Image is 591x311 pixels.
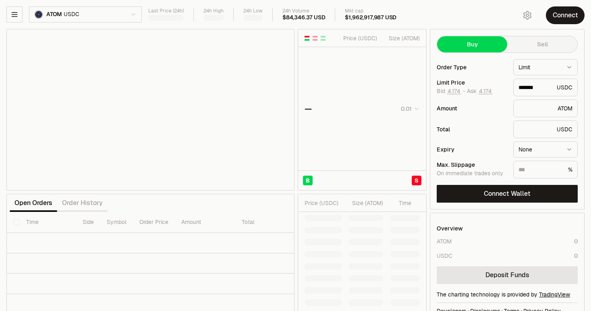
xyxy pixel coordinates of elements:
[10,195,57,211] button: Open Orders
[175,212,235,233] th: Amount
[437,64,507,70] div: Order Type
[282,8,325,14] div: 24h Volume
[390,199,411,207] div: Time
[341,34,377,42] div: Price ( USDC )
[304,35,310,41] button: Show Buy and Sell Orders
[35,11,42,18] img: ATOM Logo
[64,11,79,18] span: USDC
[7,29,294,190] iframe: Financial Chart
[305,103,312,114] div: —
[437,88,465,95] span: Bid -
[437,106,507,111] div: Amount
[437,252,452,260] div: USDC
[57,195,108,211] button: Order History
[320,35,326,41] button: Show Buy Orders Only
[437,170,507,177] div: On immediate trades only
[46,11,62,18] span: ATOM
[349,199,383,207] div: Size ( ATOM )
[243,8,263,14] div: 24h Low
[437,266,578,284] a: Deposit Funds
[574,252,578,260] div: 0
[574,237,578,245] div: 0
[100,212,133,233] th: Symbol
[437,80,507,85] div: Limit Price
[513,59,578,75] button: Limit
[398,104,420,114] button: 0.01
[384,34,420,42] div: Size ( ATOM )
[76,212,100,233] th: Side
[203,8,224,14] div: 24h High
[507,36,577,52] button: Sell
[13,219,20,226] button: Select all
[513,79,578,96] div: USDC
[345,8,396,14] div: Mkt cap
[148,8,184,14] div: Last Price (24h)
[437,224,463,232] div: Overview
[513,120,578,138] div: USDC
[437,162,507,168] div: Max. Slippage
[513,141,578,158] button: None
[513,161,578,178] div: %
[437,290,578,299] div: The charting technology is provided by
[437,36,507,52] button: Buy
[415,176,419,185] span: S
[437,185,578,203] button: Connect Wallet
[467,88,493,95] span: Ask
[478,88,493,94] button: 4.174
[539,291,570,298] a: TradingView
[345,14,396,21] div: $1,962,917,987 USD
[306,176,310,185] span: B
[305,199,342,207] div: Price ( USDC )
[282,14,325,21] div: $84,346.37 USD
[437,147,507,152] div: Expiry
[312,35,318,41] button: Show Sell Orders Only
[20,212,76,233] th: Time
[235,212,296,233] th: Total
[133,212,175,233] th: Order Price
[546,6,585,24] button: Connect
[447,88,461,94] button: 4.174
[437,237,452,245] div: ATOM
[437,126,507,132] div: Total
[513,100,578,117] div: ATOM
